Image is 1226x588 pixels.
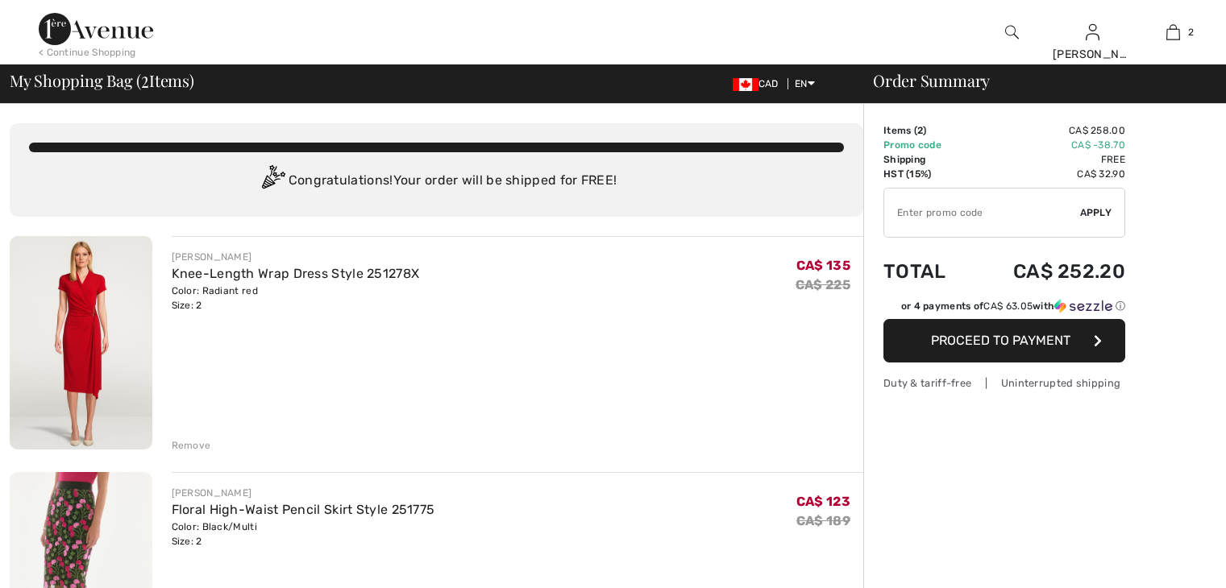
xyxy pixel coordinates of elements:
[883,152,970,167] td: Shipping
[10,236,152,449] img: Knee-Length Wrap Dress Style 251278X
[931,333,1070,348] span: Proceed to Payment
[970,123,1125,138] td: CA$ 258.00
[970,138,1125,152] td: CA$ -38.70
[10,72,194,89] span: My Shopping Bag ( Items)
[917,125,923,136] span: 2
[172,438,211,453] div: Remove
[172,250,420,264] div: [PERSON_NAME]
[39,13,153,45] img: 1ère Avenue
[883,375,1125,391] div: Duty & tariff-free | Uninterrupted shipping
[883,244,970,299] td: Total
[733,78,758,91] img: Canadian Dollar
[172,502,435,517] a: Floral High-Waist Pencil Skirt Style 251775
[970,167,1125,181] td: CA$ 32.90
[1086,23,1099,42] img: My Info
[795,78,815,89] span: EN
[1133,23,1212,42] a: 2
[1166,23,1180,42] img: My Bag
[970,152,1125,167] td: Free
[1086,24,1099,39] a: Sign In
[172,266,420,281] a: Knee-Length Wrap Dress Style 251278X
[796,494,850,509] span: CA$ 123
[1053,46,1132,63] div: [PERSON_NAME]
[883,319,1125,362] button: Proceed to Payment
[854,72,1216,89] div: Order Summary
[1188,25,1194,39] span: 2
[970,244,1125,299] td: CA$ 252.20
[883,299,1125,319] div: or 4 payments ofCA$ 63.05withSezzle Click to learn more about Sezzle
[796,258,850,273] span: CA$ 135
[172,520,435,549] div: Color: Black/Multi Size: 2
[1080,205,1112,220] span: Apply
[983,300,1033,312] span: CA$ 63.05
[884,188,1080,237] input: Promo code
[883,123,970,138] td: Items ( )
[39,45,136,60] div: < Continue Shopping
[796,277,850,292] s: CA$ 225
[883,138,970,152] td: Promo code
[29,165,844,197] div: Congratulations! Your order will be shipped for FREE!
[172,284,420,313] div: Color: Radiant red Size: 2
[883,167,970,181] td: HST (15%)
[1054,299,1112,313] img: Sezzle
[901,299,1125,313] div: or 4 payments of with
[141,68,149,89] span: 2
[796,513,850,528] s: CA$ 189
[172,486,435,500] div: [PERSON_NAME]
[1005,23,1019,42] img: search the website
[256,165,289,197] img: Congratulation2.svg
[733,78,785,89] span: CAD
